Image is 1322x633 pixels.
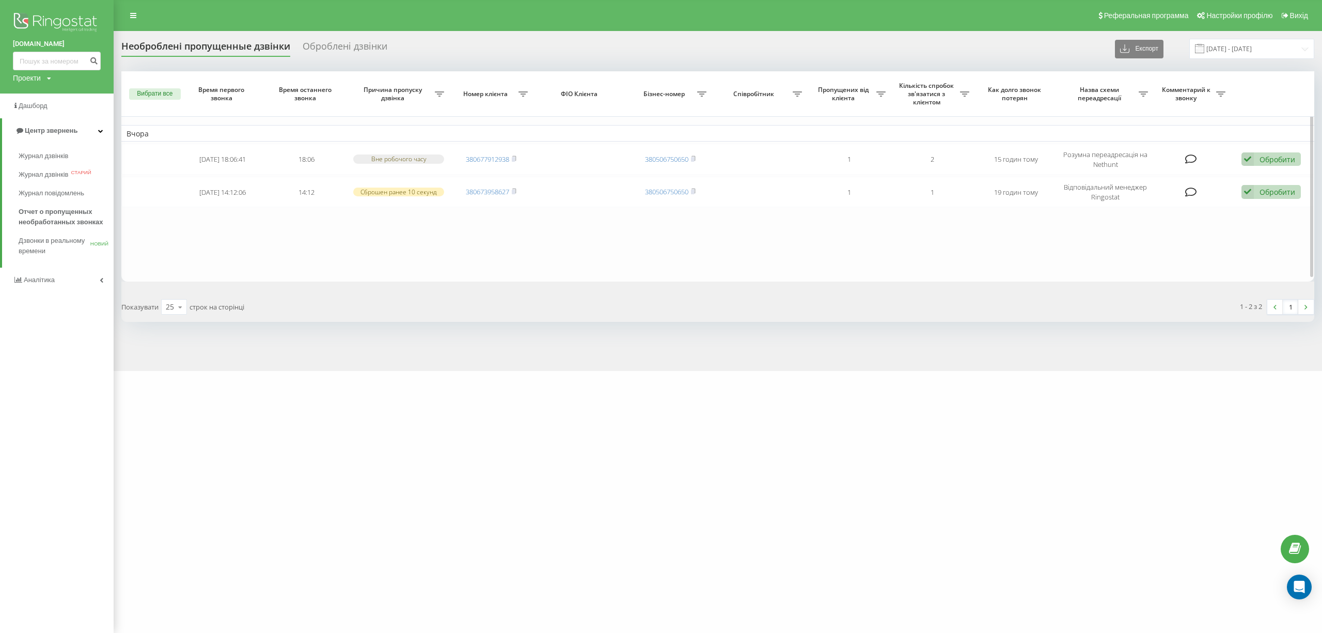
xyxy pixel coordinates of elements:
[137,90,172,97] font: Вибрати все
[19,231,114,260] a: Дзвонки в реальному времениНОВИЙ
[1206,11,1272,20] font: Настройки профілю
[643,89,685,98] font: Бізнес-номер
[19,189,84,197] font: Журнал повідомлень
[127,129,149,138] font: Вчора
[1078,85,1121,102] font: Назва схеми переадресації
[121,40,290,52] font: Необроблені пропущенные дзвінки
[364,85,422,102] font: Причина пропуску дзвінка
[19,208,103,226] font: Отчет о пропущенных необработанных звонках
[121,302,159,312] font: Показувати
[931,188,934,197] font: 1
[129,88,181,100] button: Вибрати все
[1136,45,1158,52] font: Експорт
[466,187,509,196] a: 380673958627
[645,187,688,196] a: 380506750650
[733,89,774,98] font: Співробітник
[199,188,246,197] font: [DATE] 14:12:06
[19,237,85,255] font: Дзвонки в реальному времени
[198,85,244,102] font: Время первого звонка
[847,155,851,164] font: 1
[463,89,508,98] font: Номер клієнта
[360,188,437,196] font: Сброшен ранее 10 секунд
[19,152,68,160] font: Журнал дзвінків
[988,85,1041,102] font: Как долго звонок потерян
[994,188,1038,197] font: 19 годин тому
[994,155,1038,164] font: 15 годин тому
[931,155,934,164] font: 2
[19,184,114,203] a: Журнал повідомлень
[466,155,509,164] a: 380677912938
[1290,11,1308,20] font: Вихід
[1162,85,1210,102] font: Комментарий к звонку
[25,127,77,134] font: Центр звернень
[19,165,114,184] a: Журнал дзвінківСТАРИЙ
[190,302,244,312] font: строк на сторінці
[24,276,55,284] font: Аналітика
[298,188,314,197] font: 14:12
[1260,187,1295,197] font: Обробити
[899,81,954,106] font: Кількість спробок зв'язатися з клієнтом
[818,85,869,102] font: Пропущених від клієнта
[13,52,101,70] input: Пошук за номером
[1289,302,1293,312] font: 1
[279,85,332,102] font: Время останнего звонка
[645,155,688,164] a: 380506750650
[13,10,101,36] img: Логотип Ringostat
[561,89,597,98] font: ФІО Клієнта
[166,302,174,312] font: 25
[1287,575,1312,599] div: Відкрити Intercom Messenger
[13,39,101,49] a: [DOMAIN_NAME]
[71,169,91,175] font: СТАРИЙ
[19,147,114,165] a: Журнал дзвінків
[13,74,41,82] font: Проекти
[19,102,48,110] font: Дашборд
[298,155,314,164] font: 18:06
[1260,155,1295,164] font: Обробити
[199,155,246,164] font: [DATE] 18:06:41
[847,188,851,197] font: 1
[90,241,108,246] font: НОВИЙ
[19,203,114,231] a: Отчет о пропущенных необработанных звонках
[2,118,114,143] a: Центр звернень
[1104,11,1189,20] font: Реферальная программа
[19,171,68,178] font: Журнал дзвінків
[1115,40,1163,58] button: Експорт
[13,40,65,48] font: [DOMAIN_NAME]
[303,40,387,52] font: Оброблені дзвінки
[1064,183,1147,202] font: Відповідальний менеджер Ringostat
[1063,150,1147,168] font: Розумна переадресація на Nethunt
[1240,302,1262,311] font: 1 - 2 з 2
[371,155,427,163] font: Вне робочого часу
